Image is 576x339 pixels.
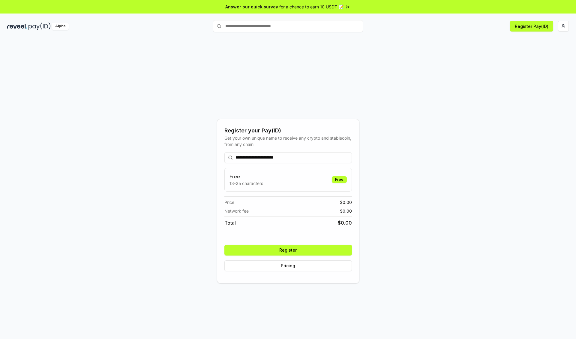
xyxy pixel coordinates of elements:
[340,208,352,214] span: $ 0.00
[279,4,343,10] span: for a chance to earn 10 USDT 📝
[224,245,352,256] button: Register
[510,21,553,32] button: Register Pay(ID)
[28,23,51,30] img: pay_id
[52,23,69,30] div: Alpha
[224,208,249,214] span: Network fee
[224,126,352,135] div: Register your Pay(ID)
[7,23,27,30] img: reveel_dark
[224,135,352,147] div: Get your own unique name to receive any crypto and stablecoin, from any chain
[225,4,278,10] span: Answer our quick survey
[224,199,234,205] span: Price
[332,176,347,183] div: Free
[229,180,263,186] p: 13-25 characters
[224,260,352,271] button: Pricing
[224,219,236,226] span: Total
[229,173,263,180] h3: Free
[338,219,352,226] span: $ 0.00
[340,199,352,205] span: $ 0.00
